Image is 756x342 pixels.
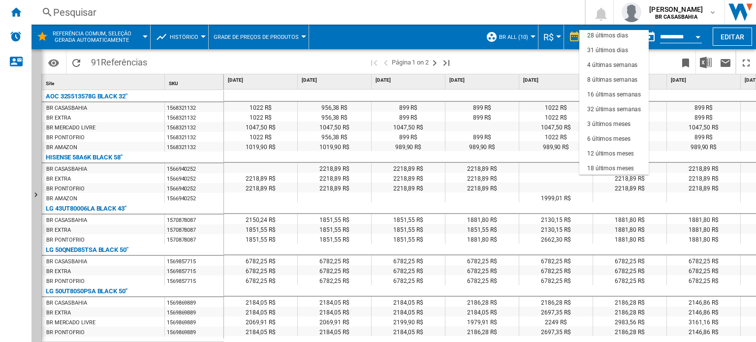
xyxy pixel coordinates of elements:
div: 32 últimas semanas [587,105,641,114]
div: 31 últimos dias [587,46,628,55]
div: 16 últimas semanas [587,91,641,99]
div: 28 últimos dias [587,31,628,40]
div: 18 últimos meses [587,164,633,173]
div: 3 últimos meses [587,120,630,128]
div: 6 últimos meses [587,135,630,143]
div: 4 últimas semanas [587,61,637,69]
div: 8 últimas semanas [587,76,637,84]
div: 12 últimos meses [587,150,633,158]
